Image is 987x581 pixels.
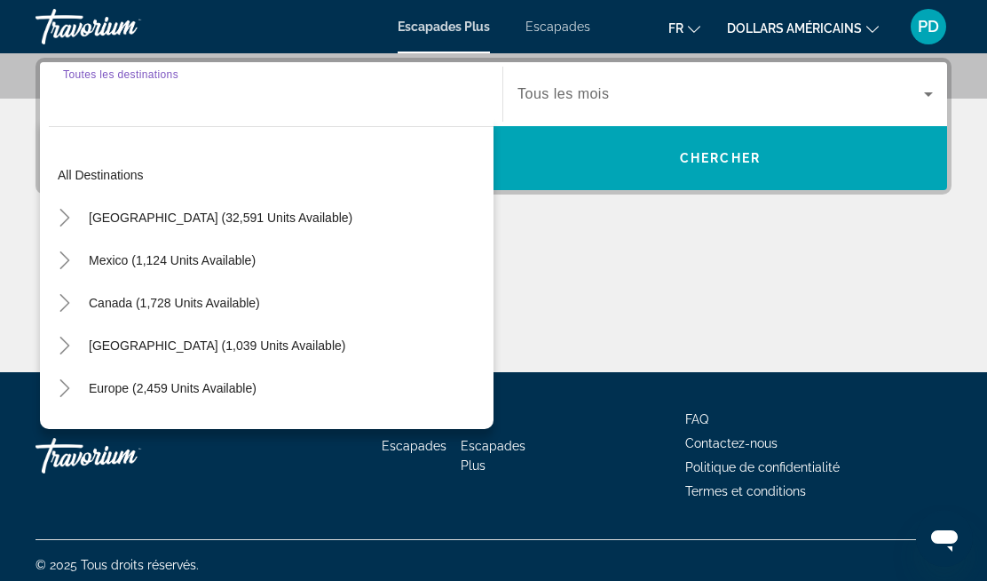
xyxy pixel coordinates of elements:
[36,558,199,572] font: © 2025 Tous droits réservés.
[89,253,256,267] span: Mexico (1,124 units available)
[680,151,761,165] span: Chercher
[89,296,260,310] span: Canada (1,728 units available)
[89,338,345,353] span: [GEOGRAPHIC_DATA] (1,039 units available)
[461,439,525,473] a: Escapades Plus
[685,460,840,474] a: Politique de confidentialité
[49,159,493,191] button: All destinations
[80,415,264,447] button: Australia (199 units available)
[49,330,80,362] button: Toggle Caribbean & Atlantic Islands (1,039 units available)
[58,168,144,182] span: All destinations
[36,4,213,50] a: Travorium
[89,211,352,225] span: [GEOGRAPHIC_DATA] (32,591 units available)
[685,412,708,426] a: FAQ
[63,68,178,80] span: Toutes les destinations
[727,21,862,36] font: dollars américains
[49,288,80,319] button: Toggle Canada (1,728 units available)
[517,86,609,101] span: Tous les mois
[668,21,683,36] font: fr
[382,439,446,453] a: Escapades
[49,416,80,447] button: Toggle Australia (199 units available)
[905,8,951,45] button: Menu utilisateur
[89,381,257,395] span: Europe (2,459 units available)
[49,245,80,276] button: Toggle Mexico (1,124 units available)
[668,15,700,41] button: Changer de langue
[685,436,778,450] a: Contactez-nous
[80,330,354,362] button: [GEOGRAPHIC_DATA] (1,039 units available)
[918,17,939,36] font: PD
[916,510,973,567] iframe: Bouton de lancement de la fenêtre de messagerie
[80,372,265,404] button: Europe (2,459 units available)
[80,287,269,319] button: Canada (1,728 units available)
[685,484,806,498] a: Termes et conditions
[80,244,265,276] button: Mexico (1,124 units available)
[49,203,80,234] button: Toggle United States (32,591 units available)
[727,15,879,41] button: Changer de devise
[80,202,361,234] button: [GEOGRAPHIC_DATA] (32,591 units available)
[493,126,947,190] button: Chercher
[36,429,213,482] a: Travorium
[40,62,947,190] div: Widget de recherche
[398,20,490,34] a: Escapades Plus
[525,20,590,34] a: Escapades
[49,373,80,404] button: Toggle Europe (2,459 units available)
